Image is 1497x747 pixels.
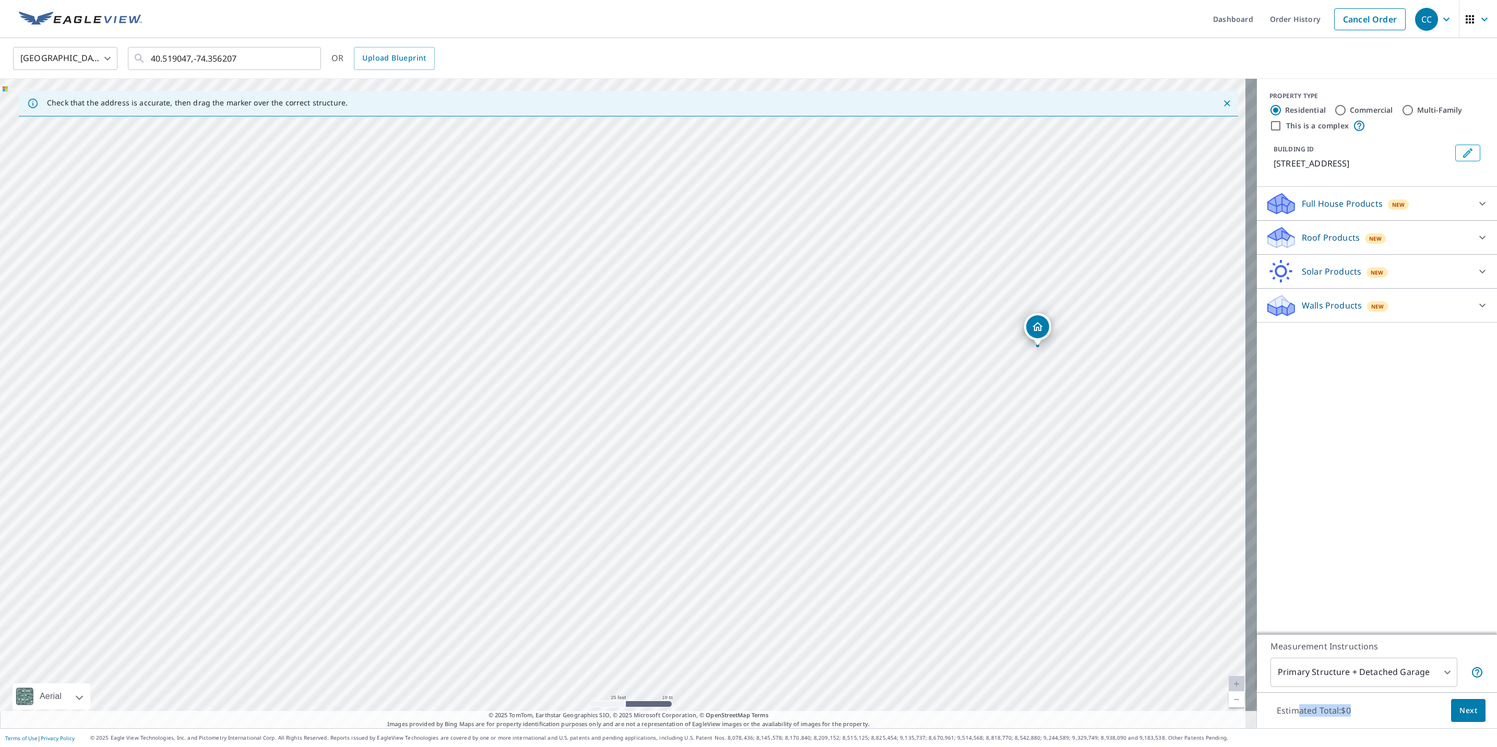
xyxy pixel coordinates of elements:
[1455,145,1480,161] button: Edit building 1
[47,98,348,108] p: Check that the address is accurate, then drag the marker over the correct structure.
[354,47,434,70] a: Upload Blueprint
[1274,157,1451,170] p: [STREET_ADDRESS]
[1302,197,1383,210] p: Full House Products
[1270,658,1457,687] div: Primary Structure + Detached Garage
[1415,8,1438,31] div: CC
[1265,293,1489,318] div: Walls ProductsNew
[1302,299,1362,312] p: Walls Products
[1229,676,1244,692] a: Current Level 20, Zoom In Disabled
[41,734,75,742] a: Privacy Policy
[13,44,117,73] div: [GEOGRAPHIC_DATA]
[1369,234,1382,243] span: New
[1417,105,1463,115] label: Multi-Family
[1302,231,1360,244] p: Roof Products
[1270,640,1483,653] p: Measurement Instructions
[1269,91,1484,101] div: PROPERTY TYPE
[1392,200,1405,209] span: New
[706,711,750,719] a: OpenStreetMap
[1265,225,1489,250] div: Roof ProductsNew
[362,52,426,65] span: Upload Blueprint
[1302,265,1361,278] p: Solar Products
[1274,145,1314,153] p: BUILDING ID
[1229,692,1244,707] a: Current Level 20, Zoom Out
[1265,191,1489,216] div: Full House ProductsNew
[1265,259,1489,284] div: Solar ProductsNew
[90,734,1492,742] p: © 2025 Eagle View Technologies, Inc. and Pictometry International Corp. All Rights Reserved. Repo...
[19,11,142,27] img: EV Logo
[1024,313,1051,346] div: Dropped pin, building 1, Residential property, 55 Main St Edison, NJ 08837
[331,47,435,70] div: OR
[752,711,769,719] a: Terms
[1334,8,1406,30] a: Cancel Order
[1350,105,1393,115] label: Commercial
[1451,699,1486,722] button: Next
[1471,666,1483,679] span: Your report will include the primary structure and a detached garage if one exists.
[1371,302,1384,311] span: New
[1286,121,1349,131] label: This is a complex
[1459,704,1477,717] span: Next
[13,683,90,709] div: Aerial
[37,683,65,709] div: Aerial
[1220,97,1234,110] button: Close
[1268,699,1359,722] p: Estimated Total: $0
[5,734,38,742] a: Terms of Use
[151,44,300,73] input: Search by address or latitude-longitude
[5,735,75,741] p: |
[1371,268,1384,277] span: New
[1285,105,1326,115] label: Residential
[489,711,769,720] span: © 2025 TomTom, Earthstar Geographics SIO, © 2025 Microsoft Corporation, ©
